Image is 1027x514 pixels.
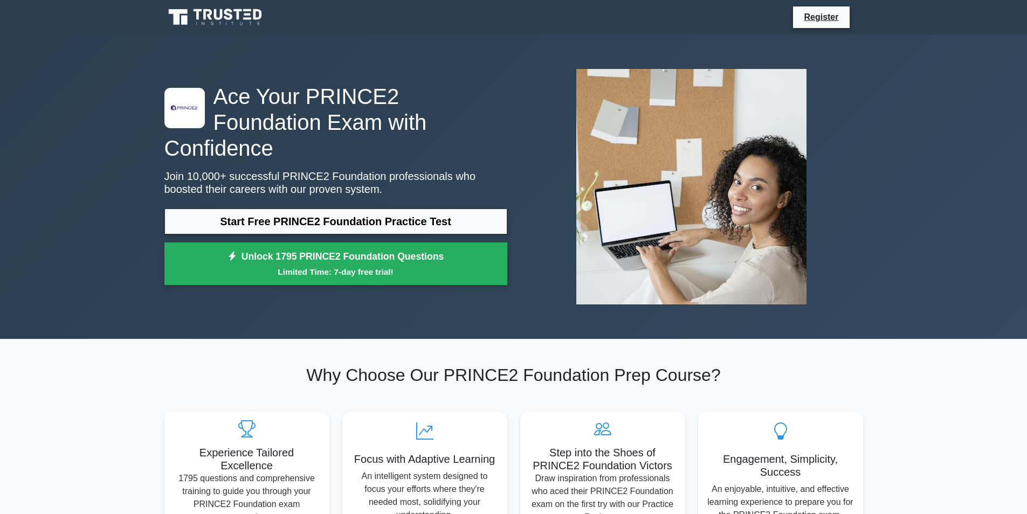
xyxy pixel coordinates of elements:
[797,10,845,24] a: Register
[164,365,863,385] h2: Why Choose Our PRINCE2 Foundation Prep Course?
[351,453,499,466] h5: Focus with Adaptive Learning
[529,446,677,472] h5: Step into the Shoes of PRINCE2 Foundation Victors
[164,84,507,161] h1: Ace Your PRINCE2 Foundation Exam with Confidence
[178,266,494,278] small: Limited Time: 7-day free trial!
[164,170,507,196] p: Join 10,000+ successful PRINCE2 Foundation professionals who boosted their careers with our prove...
[164,209,507,234] a: Start Free PRINCE2 Foundation Practice Test
[164,242,507,286] a: Unlock 1795 PRINCE2 Foundation QuestionsLimited Time: 7-day free trial!
[173,446,321,472] h5: Experience Tailored Excellence
[707,453,854,478] h5: Engagement, Simplicity, Success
